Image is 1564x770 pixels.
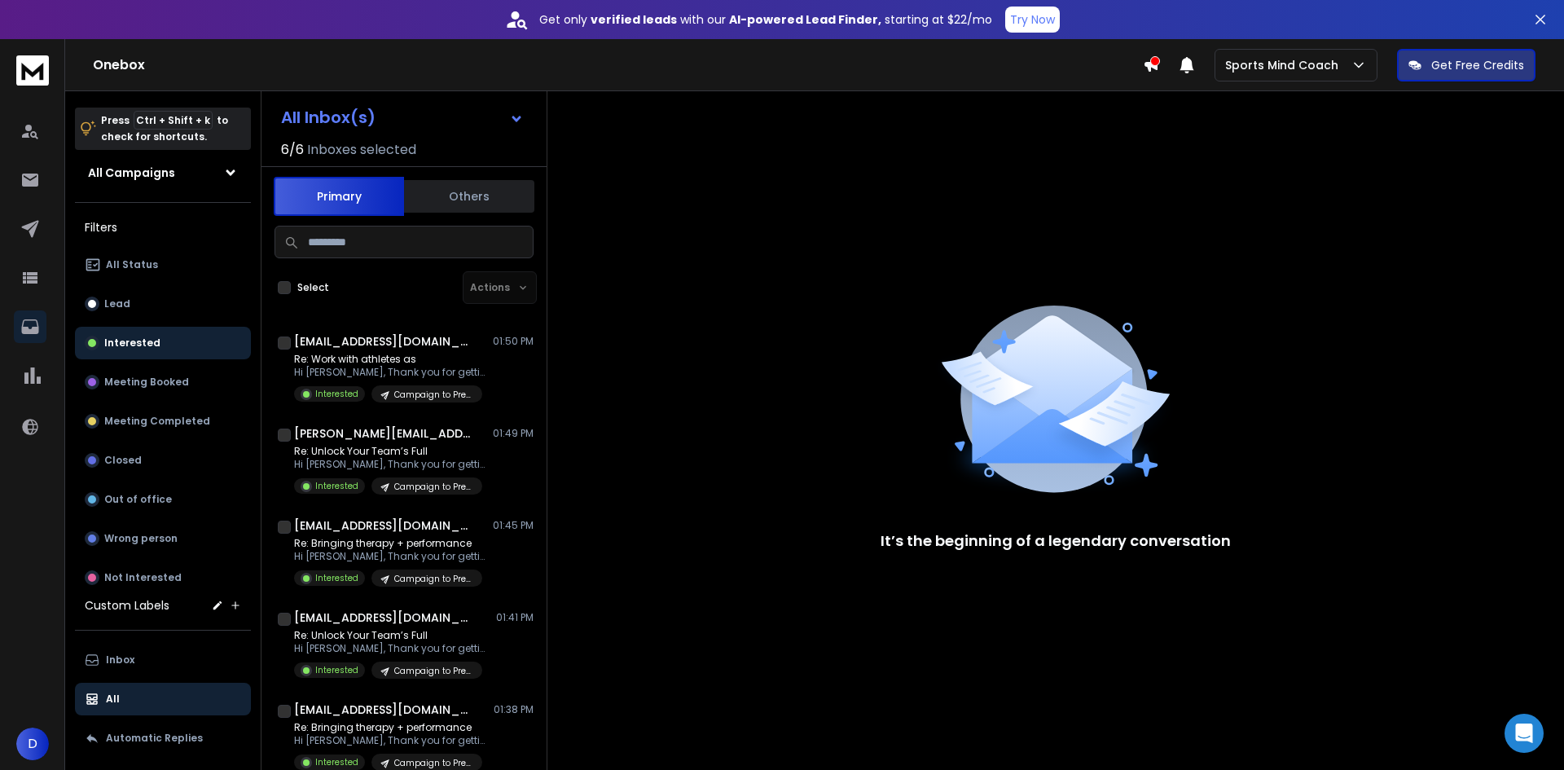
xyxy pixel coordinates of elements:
[294,537,490,550] p: Re: Bringing therapy + performance
[16,728,49,760] button: D
[104,337,160,350] p: Interested
[294,629,490,642] p: Re: Unlock Your Team’s Full
[494,703,534,716] p: 01:38 PM
[281,140,304,160] span: 6 / 6
[297,281,329,294] label: Select
[268,101,537,134] button: All Inbox(s)
[75,216,251,239] h3: Filters
[294,445,490,458] p: Re: Unlock Your Team’s Full
[16,55,49,86] img: logo
[75,156,251,189] button: All Campaigns
[75,683,251,715] button: All
[294,642,490,655] p: Hi [PERSON_NAME], Thank you for getting
[294,721,490,734] p: Re: Bringing therapy + performance
[75,644,251,676] button: Inbox
[315,572,358,584] p: Interested
[294,425,473,442] h1: [PERSON_NAME][EMAIL_ADDRESS][DOMAIN_NAME]
[88,165,175,181] h1: All Campaigns
[93,55,1143,75] h1: Onebox
[315,664,358,676] p: Interested
[75,722,251,755] button: Automatic Replies
[539,11,992,28] p: Get only with our starting at $22/mo
[101,112,228,145] p: Press to check for shortcuts.
[315,756,358,768] p: Interested
[1010,11,1055,28] p: Try Now
[104,532,178,545] p: Wrong person
[1005,7,1060,33] button: Try Now
[85,597,169,614] h3: Custom Labels
[106,693,120,706] p: All
[134,111,213,130] span: Ctrl + Shift + k
[881,530,1231,552] p: It’s the beginning of a legendary conversation
[75,366,251,398] button: Meeting Booked
[394,389,472,401] p: Campaign to Previous Prospects(Employee's)
[104,297,130,310] p: Lead
[496,611,534,624] p: 01:41 PM
[294,353,490,366] p: Re: Work with athletes as
[104,376,189,389] p: Meeting Booked
[294,458,490,471] p: Hi [PERSON_NAME], Thank you for getting
[493,519,534,532] p: 01:45 PM
[75,522,251,555] button: Wrong person
[104,415,210,428] p: Meeting Completed
[294,550,490,563] p: Hi [PERSON_NAME], Thank you for getting
[294,702,473,718] h1: [EMAIL_ADDRESS][DOMAIN_NAME]
[493,335,534,348] p: 01:50 PM
[104,571,182,584] p: Not Interested
[106,258,158,271] p: All Status
[294,517,473,534] h1: [EMAIL_ADDRESS][DOMAIN_NAME]
[729,11,881,28] strong: AI-powered Lead Finder,
[75,327,251,359] button: Interested
[294,734,490,747] p: Hi [PERSON_NAME], Thank you for getting
[1397,49,1535,81] button: Get Free Credits
[274,177,404,216] button: Primary
[394,481,472,493] p: Campaign to Previous Prospects
[75,249,251,281] button: All Status
[75,405,251,438] button: Meeting Completed
[404,178,534,214] button: Others
[394,757,472,769] p: Campaign to Previous Prospects(Employee's)
[1505,714,1544,753] div: Open Intercom Messenger
[591,11,677,28] strong: verified leads
[104,493,172,506] p: Out of office
[1431,57,1524,73] p: Get Free Credits
[106,732,203,745] p: Automatic Replies
[75,444,251,477] button: Closed
[1225,57,1345,73] p: Sports Mind Coach
[75,561,251,594] button: Not Interested
[294,609,473,626] h1: [EMAIL_ADDRESS][DOMAIN_NAME]
[394,573,472,585] p: Campaign to Previous Prospects(Employee's)
[294,333,473,350] h1: [EMAIL_ADDRESS][DOMAIN_NAME]
[294,366,490,379] p: Hi [PERSON_NAME], Thank you for getting
[307,140,416,160] h3: Inboxes selected
[75,288,251,320] button: Lead
[394,665,472,677] p: Campaign to Previous Prospects
[106,653,134,667] p: Inbox
[104,454,142,467] p: Closed
[315,480,358,492] p: Interested
[75,483,251,516] button: Out of office
[281,109,376,125] h1: All Inbox(s)
[493,427,534,440] p: 01:49 PM
[315,388,358,400] p: Interested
